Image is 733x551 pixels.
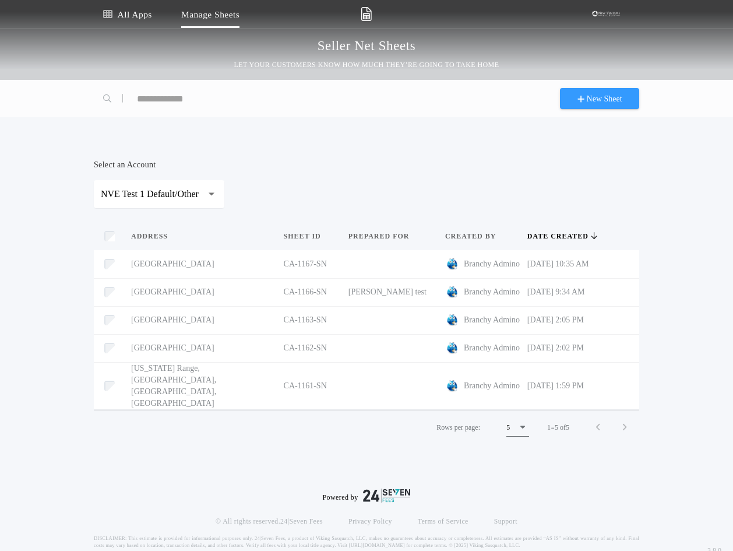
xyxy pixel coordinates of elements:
[94,159,224,171] p: Select an Account
[131,315,214,324] span: [GEOGRAPHIC_DATA]
[436,423,480,431] span: Rows per page:
[464,342,520,354] span: Branchy Admino
[131,230,177,242] button: Address
[506,418,529,437] button: 5
[506,422,510,433] h1: 5
[464,258,520,270] span: Branchy Admino
[527,231,591,241] span: Date created
[527,230,597,242] button: Date created
[234,59,499,71] p: LET YOUR CUSTOMERS KNOW HOW MUCH THEY’RE GOING TO TAKE HOME
[131,287,214,296] span: [GEOGRAPHIC_DATA]
[445,313,459,327] img: logo
[348,287,427,296] span: [PERSON_NAME] test
[284,230,330,242] button: Sheet ID
[527,287,585,296] span: [DATE] 9:34 AM
[94,180,224,208] button: NVE Test 1 Default/Other
[464,286,520,298] span: Branchy Admino
[284,343,327,352] span: CA-1162-SN
[131,259,214,268] span: [GEOGRAPHIC_DATA]
[464,314,520,326] span: Branchy Admino
[527,259,589,268] span: [DATE] 10:35 AM
[445,231,498,241] span: Created by
[445,379,459,393] img: logo
[527,315,584,324] span: [DATE] 2:05 PM
[560,422,569,433] span: of 5
[101,187,217,201] p: NVE Test 1 Default/Other
[349,543,405,548] a: [URL][DOMAIN_NAME]
[547,423,551,431] span: 1
[560,88,639,109] button: New Sheet
[318,37,416,55] p: Seller Net Sheets
[284,315,327,324] span: CA-1163-SN
[284,381,327,390] span: CA-1161-SN
[216,517,323,526] p: © All rights reserved. 24|Seven Fees
[131,343,214,352] span: [GEOGRAPHIC_DATA]
[587,93,622,105] span: New Sheet
[348,231,412,241] span: Prepared for
[445,285,459,299] img: logo
[284,259,327,268] span: CA-1167-SN
[445,230,505,242] button: Created by
[418,517,468,526] a: Terms of Service
[361,7,372,21] img: img
[527,343,584,352] span: [DATE] 2:02 PM
[445,341,459,355] img: logo
[555,423,558,431] span: 5
[323,489,411,503] div: Powered by
[445,257,459,271] img: logo
[284,231,323,241] span: Sheet ID
[363,489,411,503] img: logo
[131,231,170,241] span: Address
[131,364,216,408] span: [US_STATE] Range, [GEOGRAPHIC_DATA], [GEOGRAPHIC_DATA], [GEOGRAPHIC_DATA]
[284,287,327,296] span: CA-1166-SN
[527,381,584,390] span: [DATE] 1:59 PM
[94,535,639,549] p: DISCLAIMER: This estimate is provided for informational purposes only. 24|Seven Fees, a product o...
[588,8,623,20] img: vs-icon
[464,380,520,392] span: Branchy Admino
[494,517,517,526] a: Support
[348,517,392,526] a: Privacy Policy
